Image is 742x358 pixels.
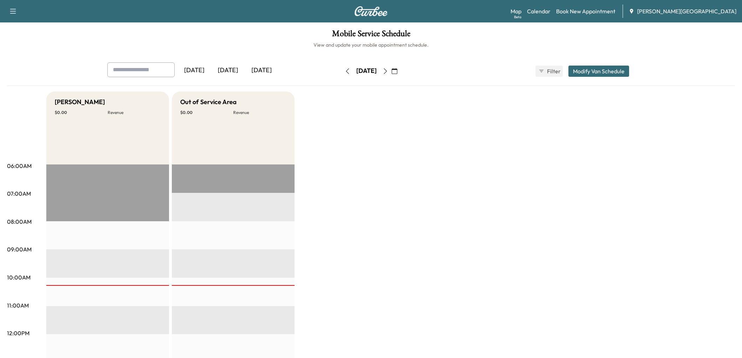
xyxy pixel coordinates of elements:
[511,7,521,15] a: MapBeta
[7,41,735,48] h6: View and update your mobile appointment schedule.
[547,67,560,75] span: Filter
[354,6,388,16] img: Curbee Logo
[233,110,286,115] p: Revenue
[177,62,211,79] div: [DATE]
[55,97,105,107] h5: [PERSON_NAME]
[180,97,237,107] h5: Out of Service Area
[55,110,108,115] p: $ 0.00
[535,66,563,77] button: Filter
[211,62,245,79] div: [DATE]
[7,189,31,198] p: 07:00AM
[245,62,278,79] div: [DATE]
[568,66,629,77] button: Modify Van Schedule
[356,67,377,75] div: [DATE]
[108,110,161,115] p: Revenue
[7,162,32,170] p: 06:00AM
[7,29,735,41] h1: Mobile Service Schedule
[7,301,29,310] p: 11:00AM
[556,7,615,15] a: Book New Appointment
[514,14,521,20] div: Beta
[637,7,736,15] span: [PERSON_NAME][GEOGRAPHIC_DATA]
[527,7,551,15] a: Calendar
[7,329,29,337] p: 12:00PM
[7,245,32,254] p: 09:00AM
[7,217,32,226] p: 08:00AM
[7,273,31,282] p: 10:00AM
[180,110,233,115] p: $ 0.00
